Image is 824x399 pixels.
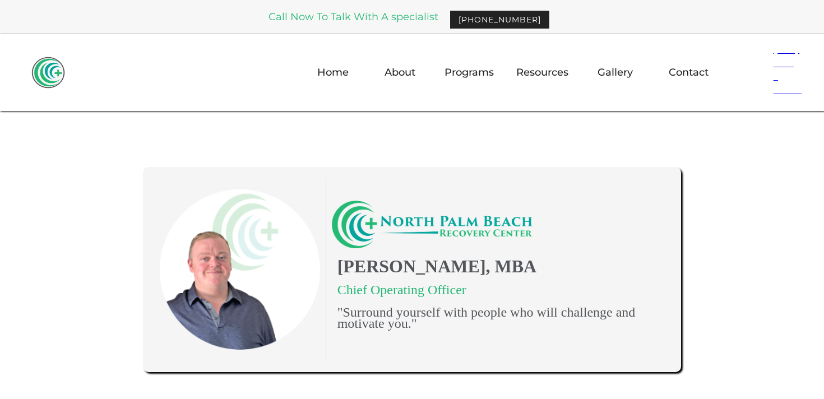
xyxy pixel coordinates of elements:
a: home [31,55,65,89]
div: Programs [445,55,494,89]
div: "Surround yourself with people who will challenge and motivate you." [332,307,664,329]
img: Header Calendar Icons [751,61,768,78]
a: Contact [662,56,715,89]
a: Home [311,56,355,89]
a: About [378,56,422,89]
div: [PHONE_NUMBER] [459,14,541,25]
a: (561) 463 - 8867 [738,34,804,105]
div: Programs [445,67,494,78]
a: Gallery [591,56,640,89]
h1: [PERSON_NAME], MBA [332,254,664,279]
div: Resources [516,55,568,89]
a: [PHONE_NUMBER] [450,10,550,29]
div: Resources [516,67,568,78]
a: Call Now To Talk With A specialist [269,12,438,22]
h6: (561) 463 - 8867 [768,41,807,98]
div: Chief Operating Officer [332,284,664,295]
